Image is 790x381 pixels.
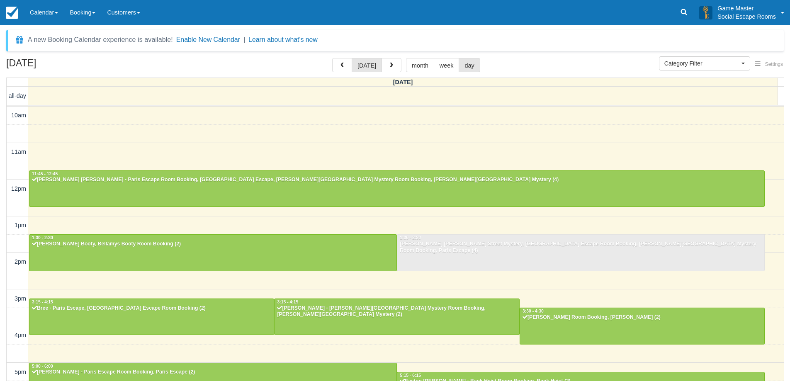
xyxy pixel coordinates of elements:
[406,58,434,72] button: month
[6,7,18,19] img: checkfront-main-nav-mini-logo.png
[11,148,26,155] span: 11am
[659,56,750,70] button: Category Filter
[400,235,421,240] span: 1:30 - 2:30
[32,305,272,312] div: Bree - Paris Escape, [GEOGRAPHIC_DATA] Escape Room Booking (2)
[397,234,765,271] a: 1:30 - 2:30[PERSON_NAME] [PERSON_NAME] Street Mystery, [GEOGRAPHIC_DATA] Escape Room Booking, [PE...
[9,92,26,99] span: all-day
[15,369,26,375] span: 5pm
[15,295,26,302] span: 3pm
[243,36,245,43] span: |
[664,59,739,68] span: Category Filter
[523,309,544,313] span: 3:30 - 4:30
[393,79,413,85] span: [DATE]
[32,235,53,240] span: 1:30 - 2:30
[277,305,517,318] div: [PERSON_NAME] - [PERSON_NAME][GEOGRAPHIC_DATA] Mystery Room Booking, [PERSON_NAME][GEOGRAPHIC_DAT...
[32,364,53,369] span: 5:00 - 6:00
[15,222,26,228] span: 1pm
[520,308,765,344] a: 3:30 - 4:30[PERSON_NAME] Room Booking, [PERSON_NAME] (2)
[352,58,382,72] button: [DATE]
[32,300,53,304] span: 3:15 - 4:15
[32,241,394,248] div: [PERSON_NAME] Booty, Bellamys Booty Room Booking (2)
[750,58,788,70] button: Settings
[248,36,318,43] a: Learn about what's new
[32,177,762,183] div: [PERSON_NAME] [PERSON_NAME] - Paris Escape Room Booking, [GEOGRAPHIC_DATA] Escape, [PERSON_NAME][...
[29,234,397,271] a: 1:30 - 2:30[PERSON_NAME] Booty, Bellamys Booty Room Booking (2)
[459,58,480,72] button: day
[765,61,783,67] span: Settings
[717,4,776,12] p: Game Master
[32,369,394,376] div: [PERSON_NAME] - Paris Escape Room Booking, Paris Escape (2)
[399,241,762,254] div: [PERSON_NAME] [PERSON_NAME] Street Mystery, [GEOGRAPHIC_DATA] Escape Room Booking, [PERSON_NAME][...
[28,35,173,45] div: A new Booking Calendar experience is available!
[29,170,765,207] a: 11:45 - 12:45[PERSON_NAME] [PERSON_NAME] - Paris Escape Room Booking, [GEOGRAPHIC_DATA] Escape, [...
[277,300,298,304] span: 3:15 - 4:15
[15,332,26,338] span: 4pm
[522,314,762,321] div: [PERSON_NAME] Room Booking, [PERSON_NAME] (2)
[6,58,111,73] h2: [DATE]
[717,12,776,21] p: Social Escape Rooms
[434,58,459,72] button: week
[176,36,240,44] button: Enable New Calendar
[32,172,58,176] span: 11:45 - 12:45
[11,112,26,119] span: 10am
[274,298,520,335] a: 3:15 - 4:15[PERSON_NAME] - [PERSON_NAME][GEOGRAPHIC_DATA] Mystery Room Booking, [PERSON_NAME][GEO...
[400,373,421,378] span: 5:15 - 6:15
[15,258,26,265] span: 2pm
[11,185,26,192] span: 12pm
[699,6,712,19] img: A3
[29,298,274,335] a: 3:15 - 4:15Bree - Paris Escape, [GEOGRAPHIC_DATA] Escape Room Booking (2)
